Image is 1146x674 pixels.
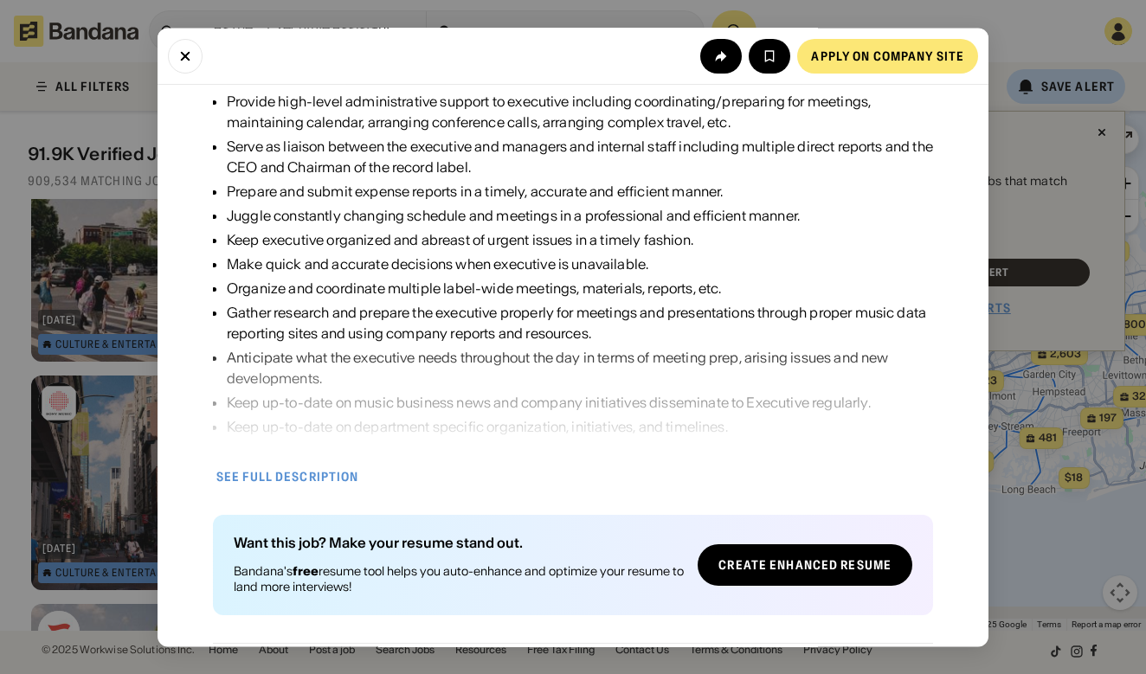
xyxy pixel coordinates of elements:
[227,91,933,132] div: Provide high-level administrative support to executive including coordinating/preparing for meeti...
[227,278,933,298] div: Organize and coordinate multiple label-wide meetings, materials, reports, etc.
[227,347,933,388] div: Anticipate what the executive needs throughout the day in terms of meeting prep, arising issues a...
[234,563,684,594] div: Bandana's resume tool helps you auto-enhance and optimize your resume to land more interviews!
[227,302,933,343] div: Gather research and prepare the executive properly for meetings and presentations through proper ...
[227,416,933,437] div: Keep up-to-date on department specific organization, initiatives, and timelines.
[718,559,892,571] div: Create Enhanced Resume
[811,49,964,61] div: Apply on company site
[227,254,933,274] div: Make quick and accurate decisions when executive is unavailable.
[227,181,933,202] div: Prepare and submit expense reports in a timely, accurate and efficient manner.
[227,136,933,177] div: Serve as liaison between the executive and managers and internal staff including multiple direct ...
[227,392,933,413] div: Keep up-to-date on music business news and company initiatives disseminate to Executive regularly.
[227,205,933,226] div: Juggle constantly changing schedule and meetings in a professional and efficient manner.
[227,440,933,461] div: Organize and keep abreast weekly sales, digital + consumption reports
[216,471,358,483] div: See full description
[293,563,319,579] b: free
[234,536,684,549] div: Want this job? Make your resume stand out.
[227,229,933,250] div: Keep executive organized and abreast of urgent issues in a timely fashion.
[168,38,203,73] button: Close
